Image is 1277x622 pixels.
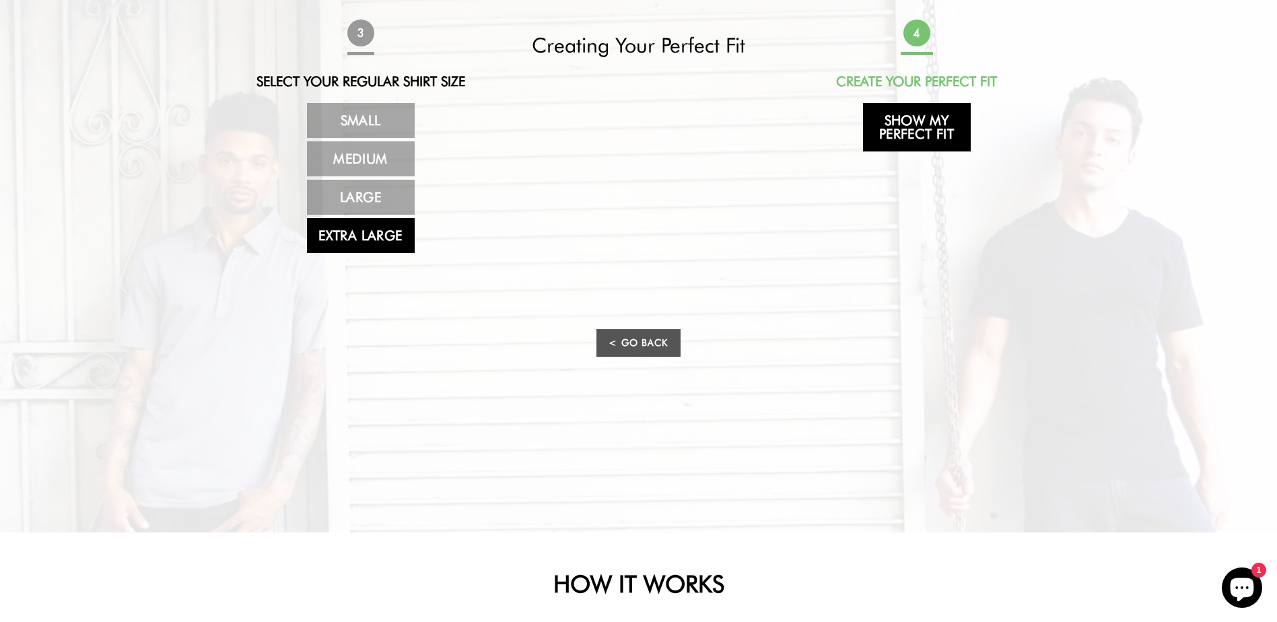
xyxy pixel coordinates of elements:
[307,180,415,215] a: Large
[272,569,1006,598] h2: HOW IT WORKS
[798,73,1036,90] h2: Create Your Perfect Fit
[1218,567,1266,611] inbox-online-store-chat: Shopify online store chat
[307,218,415,253] a: Extra Large
[863,103,971,151] a: Show My Perfect Fit
[307,103,415,138] a: Small
[903,20,930,46] span: 4
[307,141,415,176] a: Medium
[347,20,374,46] span: 3
[520,33,758,57] h2: Creating Your Perfect Fit
[596,329,680,357] a: < Go Back
[242,73,480,90] h2: Select Your Regular Shirt Size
